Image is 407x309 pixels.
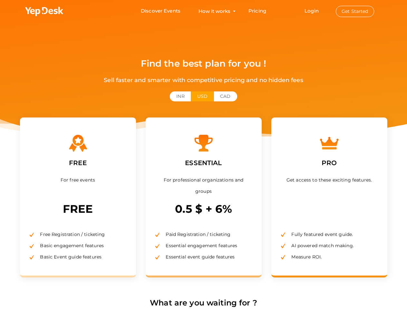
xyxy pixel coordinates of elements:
[197,5,232,17] button: How it works
[150,297,257,309] label: What are you waiting for ?
[155,174,252,200] div: For professional organizations and groups
[155,200,252,218] p: 0.5 $ + 6%
[35,243,104,248] span: Basic engagement features
[281,174,378,200] div: Get access to these exciting features.
[68,134,88,153] img: Free
[194,134,213,153] img: trophy.svg
[30,174,126,200] div: For free events
[305,8,319,14] a: Login
[30,200,126,218] p: FREE
[286,231,353,237] span: Fully featured event guide.
[161,254,235,260] span: Essential event guide features
[30,244,34,248] img: Success
[161,231,230,237] span: Paid Registration / ticketing
[180,153,227,173] label: ESSENTIAL
[286,254,322,260] span: Measure ROI.
[30,233,34,237] img: Success
[317,153,342,173] label: PRO
[64,153,92,173] label: FREE
[248,5,266,17] a: Pricing
[281,255,286,259] img: Success
[161,243,237,248] span: Essential engagement features
[3,51,404,76] div: Find the best plan for you !
[3,76,404,85] div: Sell faster and smarter with competitive pricing and no hidden fees
[170,91,191,101] button: INR
[281,244,286,248] img: Success
[191,91,214,101] button: USD
[286,243,354,248] span: AI powered match making.
[35,254,102,260] span: Basic Event guide features
[155,244,160,248] img: Success
[30,255,34,259] img: Success
[35,231,105,237] span: Free Registration / ticketing
[336,6,374,17] button: Get Started
[214,91,237,101] button: CAD
[281,232,286,237] img: Success
[141,5,180,17] a: Discover Events
[320,134,339,153] img: crown.svg
[155,255,160,259] img: Success
[155,233,160,237] img: Success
